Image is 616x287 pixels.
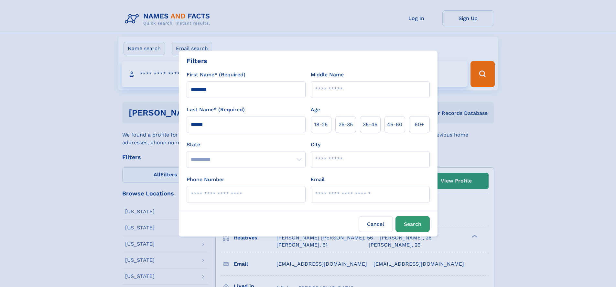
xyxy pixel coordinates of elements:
[359,216,393,232] label: Cancel
[311,141,320,149] label: City
[311,106,320,114] label: Age
[187,71,245,79] label: First Name* (Required)
[415,121,424,128] span: 60+
[363,121,377,128] span: 35‑45
[187,56,207,66] div: Filters
[311,71,344,79] label: Middle Name
[311,176,325,183] label: Email
[387,121,402,128] span: 45‑60
[314,121,328,128] span: 18‑25
[187,176,224,183] label: Phone Number
[187,141,306,149] label: State
[187,106,245,114] label: Last Name* (Required)
[395,216,430,232] button: Search
[339,121,353,128] span: 25‑35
